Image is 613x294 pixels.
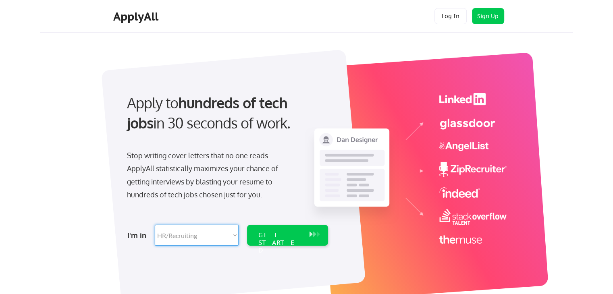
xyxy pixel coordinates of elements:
[258,231,301,255] div: GET STARTED
[113,10,161,23] div: ApplyAll
[127,229,150,242] div: I'm in
[127,93,291,132] strong: hundreds of tech jobs
[434,8,467,24] button: Log In
[127,93,325,133] div: Apply to in 30 seconds of work.
[472,8,504,24] button: Sign Up
[127,149,293,201] div: Stop writing cover letters that no one reads. ApplyAll statistically maximizes your chance of get...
